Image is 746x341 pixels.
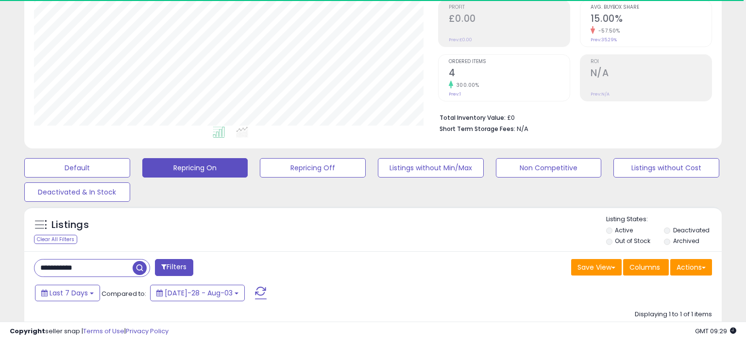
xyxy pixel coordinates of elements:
small: Prev: 35.29% [591,37,617,43]
b: Total Inventory Value: [440,114,506,122]
span: Last 7 Days [50,288,88,298]
span: Profit [449,5,570,10]
button: Columns [623,259,669,276]
small: -57.50% [595,27,620,34]
p: Listing States: [606,215,722,224]
a: Privacy Policy [126,326,169,336]
div: seller snap | | [10,327,169,336]
span: Compared to: [102,289,146,298]
button: Deactivated & In Stock [24,182,130,202]
button: Repricing On [142,158,248,178]
button: Repricing Off [260,158,366,178]
label: Active [615,226,633,234]
span: 2025-08-11 09:29 GMT [695,326,736,336]
b: Short Term Storage Fees: [440,125,515,133]
div: Clear All Filters [34,235,77,244]
span: Ordered Items [449,59,570,65]
button: Default [24,158,130,178]
small: Prev: N/A [591,91,610,97]
h2: N/A [591,67,712,81]
small: Prev: £0.00 [449,37,472,43]
strong: Copyright [10,326,45,336]
span: N/A [517,124,528,133]
button: Non Competitive [496,158,602,178]
div: Displaying 1 to 1 of 1 items [635,310,712,319]
a: Terms of Use [83,326,124,336]
span: Columns [629,262,660,272]
button: Filters [155,259,193,276]
h2: 4 [449,67,570,81]
li: £0 [440,111,705,123]
button: Actions [670,259,712,276]
small: Prev: 1 [449,91,461,97]
span: [DATE]-28 - Aug-03 [165,288,233,298]
h5: Listings [51,218,89,232]
label: Out of Stock [615,237,650,245]
h2: 15.00% [591,13,712,26]
span: ROI [591,59,712,65]
button: Last 7 Days [35,285,100,301]
button: [DATE]-28 - Aug-03 [150,285,245,301]
button: Listings without Cost [613,158,719,178]
h2: £0.00 [449,13,570,26]
small: 300.00% [453,81,479,89]
button: Listings without Min/Max [378,158,484,178]
button: Save View [571,259,622,276]
span: Avg. Buybox Share [591,5,712,10]
label: Deactivated [673,226,710,234]
label: Archived [673,237,699,245]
